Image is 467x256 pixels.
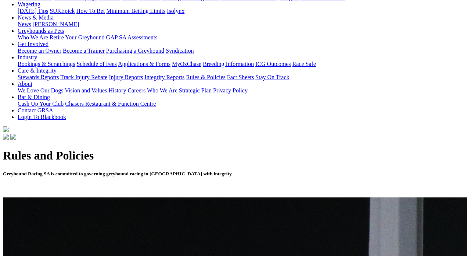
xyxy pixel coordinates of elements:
a: Get Involved [18,41,49,47]
a: Race Safe [292,61,316,67]
a: Wagering [18,1,40,7]
a: History [108,87,126,94]
a: Strategic Plan [179,87,212,94]
a: Schedule of Fees [76,61,116,67]
div: Care & Integrity [18,74,464,81]
a: Isolynx [167,8,184,14]
a: Track Injury Rebate [60,74,107,80]
div: Bar & Dining [18,101,464,107]
a: News [18,21,31,27]
img: facebook.svg [3,134,9,140]
div: Get Involved [18,48,464,54]
a: Purchasing a Greyhound [106,48,164,54]
h5: Greyhound Racing SA is committed to governing greyhound racing in [GEOGRAPHIC_DATA] with integrity. [3,171,464,177]
a: Chasers Restaurant & Function Centre [65,101,156,107]
a: Syndication [166,48,194,54]
div: About [18,87,464,94]
a: ICG Outcomes [255,61,291,67]
a: Rules & Policies [186,74,226,80]
div: Greyhounds as Pets [18,34,464,41]
a: Bar & Dining [18,94,50,100]
img: logo-grsa-white.png [3,126,9,132]
a: Greyhounds as Pets [18,28,64,34]
a: Login To Blackbook [18,114,66,120]
a: Cash Up Your Club [18,101,64,107]
a: Fact Sheets [227,74,254,80]
a: Stay On Track [255,74,289,80]
div: Wagering [18,8,464,14]
a: Breeding Information [203,61,254,67]
a: [PERSON_NAME] [32,21,79,27]
a: Privacy Policy [213,87,248,94]
a: Vision and Values [65,87,107,94]
a: Who We Are [147,87,177,94]
a: News & Media [18,14,54,21]
a: Retire Your Greyhound [50,34,105,41]
a: How To Bet [76,8,105,14]
h1: Rules and Policies [3,149,464,162]
a: SUREpick [50,8,75,14]
a: We Love Our Dogs [18,87,63,94]
a: Become a Trainer [63,48,105,54]
a: About [18,81,32,87]
a: MyOzChase [172,61,201,67]
a: Become an Owner [18,48,61,54]
div: Industry [18,61,464,67]
a: Applications & Forms [118,61,170,67]
a: Bookings & Scratchings [18,61,75,67]
a: Minimum Betting Limits [106,8,165,14]
a: Careers [127,87,146,94]
a: Who We Are [18,34,48,41]
a: GAP SA Assessments [106,34,158,41]
div: News & Media [18,21,464,28]
a: Injury Reports [109,74,143,80]
a: Contact GRSA [18,107,53,113]
img: twitter.svg [10,134,16,140]
a: Industry [18,54,37,60]
a: Integrity Reports [144,74,184,80]
a: [DATE] Tips [18,8,48,14]
a: Stewards Reports [18,74,59,80]
a: Care & Integrity [18,67,57,74]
